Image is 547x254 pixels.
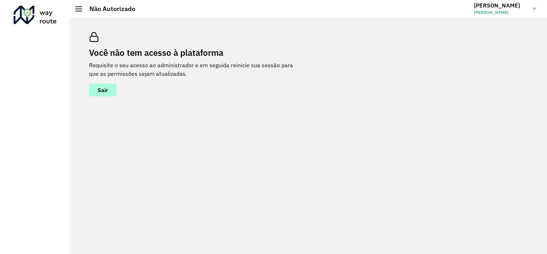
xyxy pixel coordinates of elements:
[82,5,135,13] h2: Não Autorizado
[89,84,116,96] button: button
[89,48,303,58] h2: Você não tem acesso à plataforma
[474,9,527,16] span: [PERSON_NAME]
[98,87,108,93] span: Sair
[474,2,527,9] h3: [PERSON_NAME]
[89,61,303,78] p: Requisite o seu acesso ao administrador e em seguida reinicie sua sessão para que as permissões s...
